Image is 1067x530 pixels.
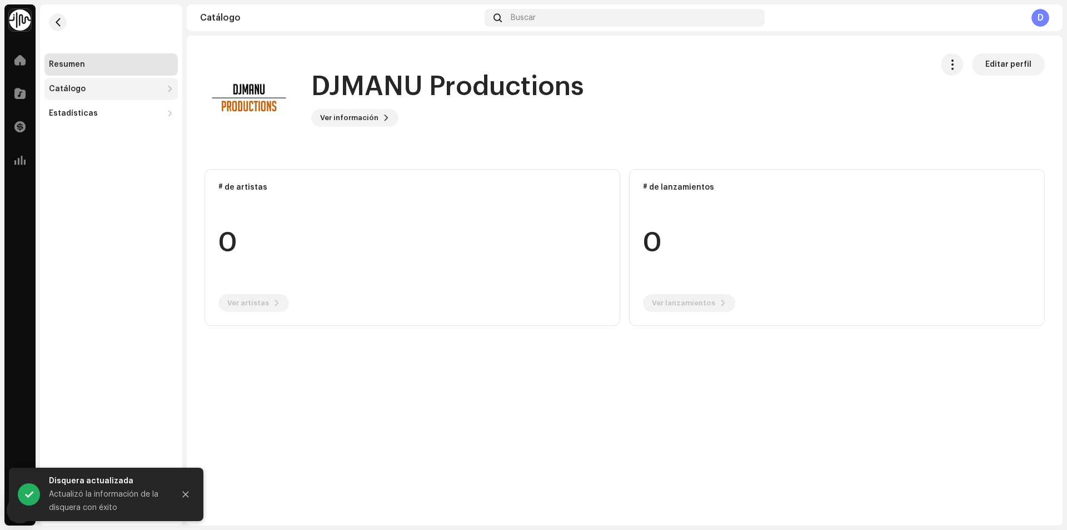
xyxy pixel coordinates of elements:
button: Close [174,483,197,506]
div: Disquera actualizada [49,474,166,488]
span: Editar perfil [985,53,1031,76]
h1: DJMANU Productions [311,69,584,105]
re-m-nav-item: Resumen [44,53,178,76]
img: 0f74c21f-6d1c-4dbc-9196-dbddad53419e [9,9,31,31]
re-m-nav-dropdown: Estadísticas [44,102,178,125]
div: Resumen [49,60,85,69]
button: Ver información [311,109,398,127]
button: Editar perfil [972,53,1045,76]
div: Actualizó la información de la disquera con éxito [49,488,166,514]
span: Ver información [320,107,378,129]
re-m-nav-dropdown: Catálogo [44,78,178,100]
span: Buscar [511,13,536,22]
re-o-card-data: # de lanzamientos [629,169,1045,326]
div: Catálogo [49,85,86,93]
div: Catálogo [200,13,480,22]
re-o-card-data: # de artistas [205,169,620,326]
div: D [1031,9,1049,27]
div: Open Intercom Messenger [7,497,33,523]
div: Estadísticas [49,109,98,118]
img: 799ea26f-e067-478b-950f-aa76fc6755c9 [205,53,293,142]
